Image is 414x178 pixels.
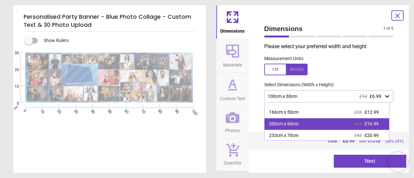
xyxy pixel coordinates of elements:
span: £ [343,138,354,144]
span: £14 [359,94,367,99]
span: Materials [223,59,242,68]
span: 1 of 5 [383,26,393,31]
span: £12.99 [365,110,379,115]
span: Quantity [224,157,241,166]
span: 20 [7,67,19,73]
span: £9.99 [367,98,379,103]
iframe: Brevo live chat [388,152,408,172]
span: Dimensions [220,25,245,35]
span: £6.99 [370,94,381,99]
h5: Personalised Party Banner - Blue Photo Collage - Custom Text & 30 Photo Upload [24,10,196,32]
button: Quantity [216,138,249,171]
p: Please select your preferred width and height [264,43,399,50]
div: 100cm x 30cm [267,94,384,99]
span: £16.99 [365,121,379,126]
span: 10 [7,84,19,89]
span: Photos [225,124,240,134]
span: 0 [7,101,19,106]
button: Dimensions [216,5,249,39]
button: Materials [216,39,249,73]
span: (50% OFF) [385,139,404,144]
div: 166cm x 50cm [269,109,299,116]
span: £ 13.98 [368,139,380,144]
span: RRP [359,139,380,144]
div: 200cm x 60cm [269,121,299,127]
button: Photos [216,107,249,138]
span: £20 [357,98,365,103]
span: cm [13,105,18,110]
span: Dimensions [264,24,384,33]
label: Select Dimensions (Width x Height) [259,82,334,88]
div: Show Rulers [29,37,206,45]
div: 233cm x 70cm [269,132,299,139]
span: 6.99 [345,138,354,143]
span: £34 [354,121,362,126]
span: £26 [354,110,362,115]
button: Custom Text [216,73,249,106]
span: 30 [7,50,19,56]
div: Total: [264,138,404,144]
span: Custom Text [220,92,245,102]
label: Measurement Units [264,56,303,62]
button: Next [334,155,406,168]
